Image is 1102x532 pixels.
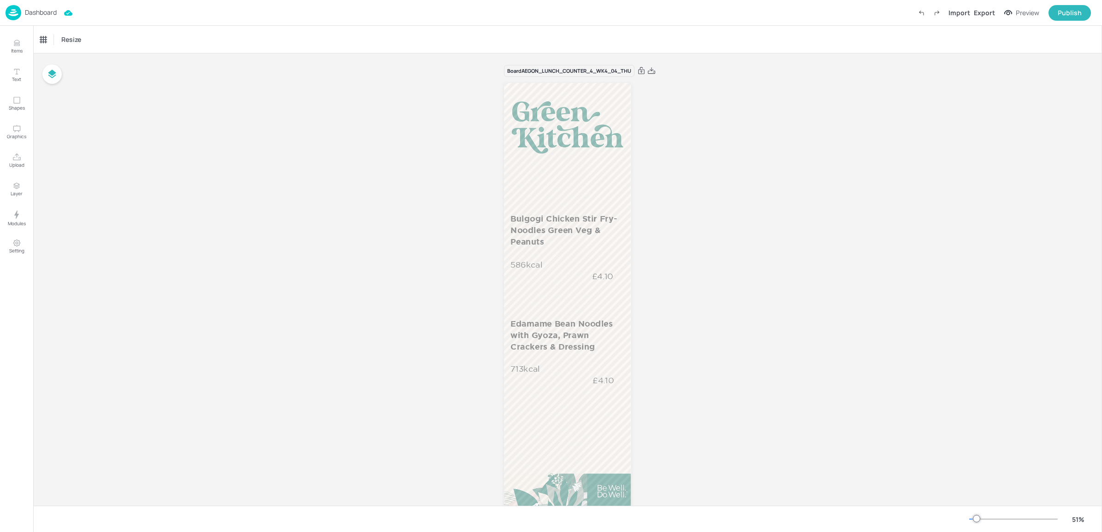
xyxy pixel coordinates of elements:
p: Dashboard [25,9,57,16]
div: Import [948,8,970,18]
img: logo-86c26b7e.jpg [6,5,21,20]
span: 713kcal [511,364,540,373]
span: Edamame Bean Noodles with Gyoza, Prawn Crackers & Dressing [511,319,613,351]
span: Bulgogi Chicken Stir Fry-Noodles Green Veg & Peanuts [511,214,617,246]
button: Preview [999,6,1045,20]
label: Undo (Ctrl + Z) [913,5,929,21]
div: 51 % [1067,514,1089,524]
div: Preview [1016,8,1039,18]
div: Board AEGON_LUNCH_COUNTER_4_WK4_04_THU [504,65,634,77]
span: Resize [59,35,83,44]
span: £4.10 [592,272,613,281]
div: Publish [1058,8,1082,18]
span: 586kcal [511,260,543,269]
div: Export [974,8,995,18]
span: £4.10 [592,376,614,385]
button: Publish [1049,5,1091,21]
label: Redo (Ctrl + Y) [929,5,945,21]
